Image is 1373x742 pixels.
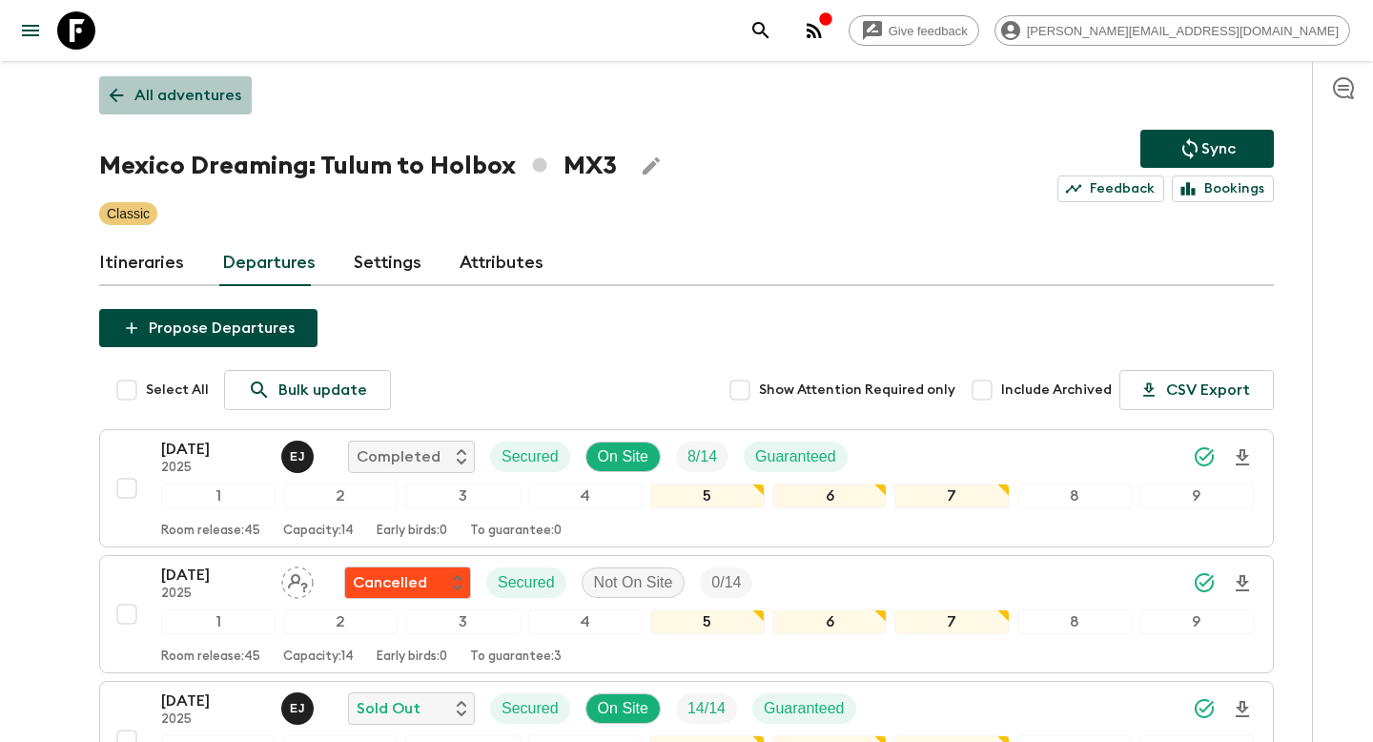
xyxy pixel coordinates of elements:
[1119,370,1274,410] button: CSV Export
[161,524,260,539] p: Room release: 45
[353,571,427,594] p: Cancelled
[99,147,617,185] h1: Mexico Dreaming: Tulum to Holbox MX3
[1193,445,1216,468] svg: Synced Successfully
[1193,697,1216,720] svg: Synced Successfully
[598,697,648,720] p: On Site
[161,609,276,634] div: 1
[357,445,441,468] p: Completed
[490,442,570,472] div: Secured
[1057,175,1164,202] a: Feedback
[687,445,717,468] p: 8 / 14
[283,484,398,508] div: 2
[1172,175,1274,202] a: Bookings
[711,571,741,594] p: 0 / 14
[502,445,559,468] p: Secured
[460,240,543,286] a: Attributes
[486,567,566,598] div: Secured
[161,438,266,461] p: [DATE]
[755,445,836,468] p: Guaranteed
[161,649,260,665] p: Room release: 45
[994,15,1350,46] div: [PERSON_NAME][EMAIL_ADDRESS][DOMAIN_NAME]
[772,609,887,634] div: 6
[1017,484,1132,508] div: 8
[146,381,209,400] span: Select All
[676,693,737,724] div: Trip Fill
[1231,698,1254,721] svg: Download Onboarding
[161,587,266,602] p: 2025
[281,446,318,462] span: Erhard Jr Vande Wyngaert de la Torre
[650,484,765,508] div: 5
[405,484,520,508] div: 3
[281,572,314,587] span: Assign pack leader
[490,693,570,724] div: Secured
[99,429,1274,547] button: [DATE]2025Erhard Jr Vande Wyngaert de la TorreCompletedSecuredOn SiteTrip FillGuaranteed123456789...
[528,609,643,634] div: 4
[290,701,305,716] p: E J
[650,609,765,634] div: 5
[161,690,266,712] p: [DATE]
[1231,572,1254,595] svg: Download Onboarding
[1139,484,1254,508] div: 9
[377,649,447,665] p: Early birds: 0
[894,609,1009,634] div: 7
[377,524,447,539] p: Early birds: 0
[161,484,276,508] div: 1
[632,147,670,185] button: Edit Adventure Title
[134,84,241,107] p: All adventures
[357,697,420,720] p: Sold Out
[224,370,391,410] a: Bulk update
[502,697,559,720] p: Secured
[764,697,845,720] p: Guaranteed
[281,692,318,725] button: EJ
[161,712,266,728] p: 2025
[1193,571,1216,594] svg: Synced Successfully
[99,309,318,347] button: Propose Departures
[1139,609,1254,634] div: 9
[878,24,978,38] span: Give feedback
[742,11,780,50] button: search adventures
[598,445,648,468] p: On Site
[687,697,726,720] p: 14 / 14
[283,649,354,665] p: Capacity: 14
[498,571,555,594] p: Secured
[161,461,266,476] p: 2025
[99,76,252,114] a: All adventures
[281,698,318,713] span: Erhard Jr Vande Wyngaert de la Torre
[1201,137,1236,160] p: Sync
[161,564,266,587] p: [DATE]
[676,442,728,472] div: Trip Fill
[772,484,887,508] div: 6
[585,442,661,472] div: On Site
[1017,609,1132,634] div: 8
[1016,24,1349,38] span: [PERSON_NAME][EMAIL_ADDRESS][DOMAIN_NAME]
[849,15,979,46] a: Give feedback
[470,524,562,539] p: To guarantee: 0
[582,567,686,598] div: Not On Site
[585,693,661,724] div: On Site
[528,484,643,508] div: 4
[107,204,150,223] p: Classic
[99,240,184,286] a: Itineraries
[354,240,421,286] a: Settings
[283,524,354,539] p: Capacity: 14
[894,484,1009,508] div: 7
[283,609,398,634] div: 2
[405,609,520,634] div: 3
[700,567,752,598] div: Trip Fill
[344,567,471,599] div: Flash Pack cancellation
[222,240,316,286] a: Departures
[1231,446,1254,469] svg: Download Onboarding
[1001,381,1112,400] span: Include Archived
[11,11,50,50] button: menu
[99,555,1274,673] button: [DATE]2025Assign pack leaderFlash Pack cancellationSecuredNot On SiteTrip Fill123456789Room relea...
[759,381,955,400] span: Show Attention Required only
[1140,130,1274,168] button: Sync adventure departures to the booking engine
[594,571,673,594] p: Not On Site
[278,379,367,402] p: Bulk update
[470,649,562,665] p: To guarantee: 3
